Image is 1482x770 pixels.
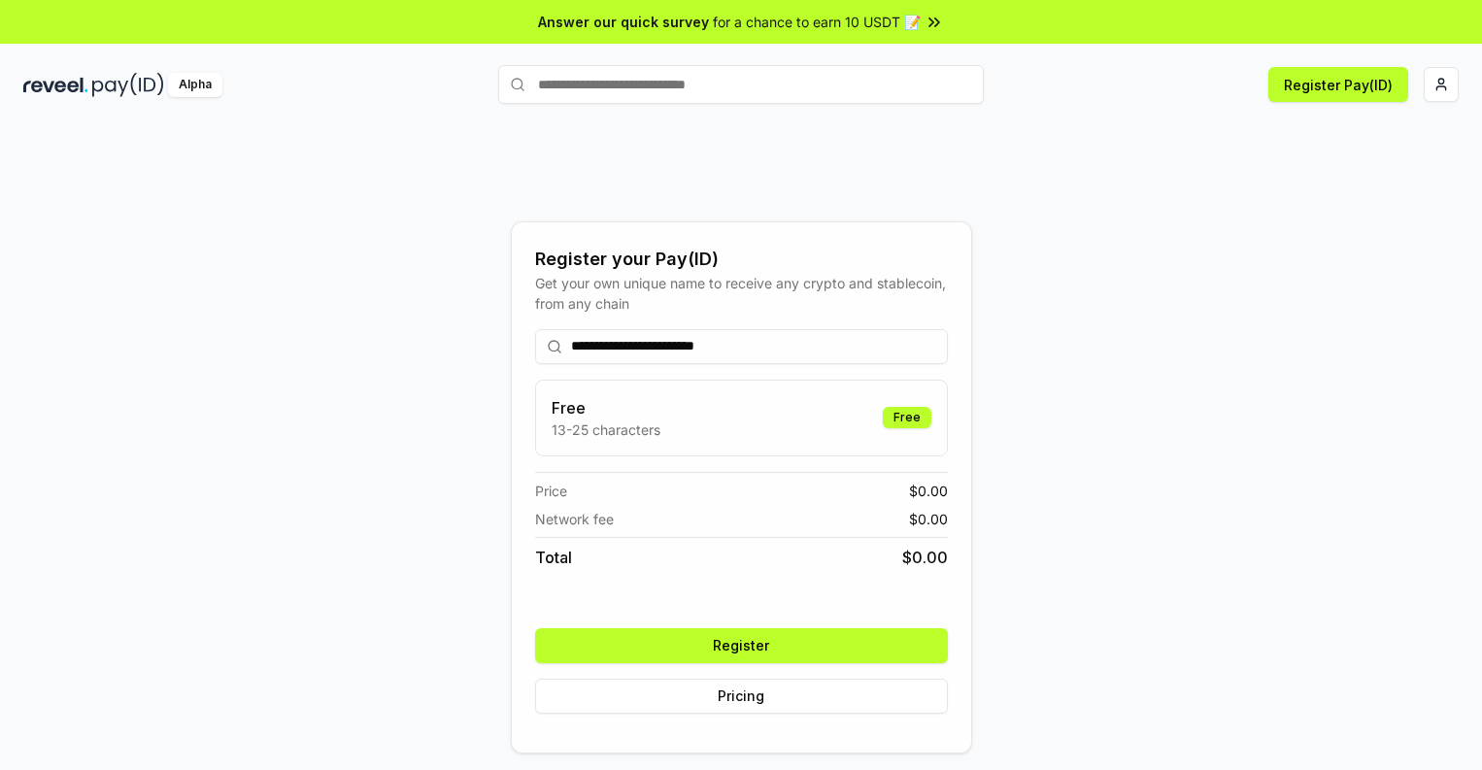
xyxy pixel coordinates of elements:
[535,679,948,714] button: Pricing
[535,246,948,273] div: Register your Pay(ID)
[23,73,88,97] img: reveel_dark
[535,273,948,314] div: Get your own unique name to receive any crypto and stablecoin, from any chain
[909,509,948,529] span: $ 0.00
[535,481,567,501] span: Price
[1268,67,1408,102] button: Register Pay(ID)
[535,509,614,529] span: Network fee
[902,546,948,569] span: $ 0.00
[552,419,660,440] p: 13-25 characters
[92,73,164,97] img: pay_id
[909,481,948,501] span: $ 0.00
[538,12,709,32] span: Answer our quick survey
[883,407,931,428] div: Free
[552,396,660,419] h3: Free
[535,546,572,569] span: Total
[713,12,921,32] span: for a chance to earn 10 USDT 📝
[535,628,948,663] button: Register
[168,73,222,97] div: Alpha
